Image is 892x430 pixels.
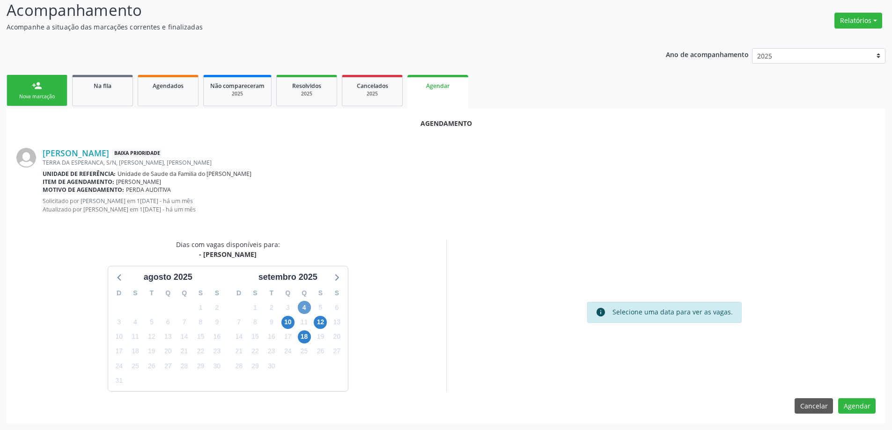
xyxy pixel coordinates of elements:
[127,286,144,300] div: S
[178,359,191,372] span: quinta-feira, 28 de agosto de 2025
[112,359,125,372] span: domingo, 24 de agosto de 2025
[145,316,158,329] span: terça-feira, 5 de agosto de 2025
[178,330,191,343] span: quinta-feira, 14 de agosto de 2025
[232,330,245,343] span: domingo, 14 de setembro de 2025
[112,148,162,158] span: Baixa Prioridade
[209,286,225,300] div: S
[140,271,196,284] div: agosto 2025
[176,286,192,300] div: Q
[176,240,280,259] div: Dias com vagas disponíveis para:
[194,330,207,343] span: sexta-feira, 15 de agosto de 2025
[210,345,223,358] span: sábado, 23 de agosto de 2025
[194,345,207,358] span: sexta-feira, 22 de agosto de 2025
[129,316,142,329] span: segunda-feira, 4 de agosto de 2025
[330,330,343,343] span: sábado, 20 de setembro de 2025
[281,301,295,314] span: quarta-feira, 3 de setembro de 2025
[232,359,245,372] span: domingo, 28 de setembro de 2025
[357,82,388,90] span: Cancelados
[838,398,876,414] button: Agendar
[281,330,295,343] span: quarta-feira, 17 de setembro de 2025
[329,286,345,300] div: S
[43,197,876,213] p: Solicitado por [PERSON_NAME] em 1[DATE] - há um mês Atualizado por [PERSON_NAME] em 1[DATE] - há ...
[210,330,223,343] span: sábado, 16 de agosto de 2025
[232,345,245,358] span: domingo, 21 de setembro de 2025
[249,330,262,343] span: segunda-feira, 15 de setembro de 2025
[162,345,175,358] span: quarta-feira, 20 de agosto de 2025
[666,48,749,60] p: Ano de acompanhamento
[112,330,125,343] span: domingo, 10 de agosto de 2025
[210,359,223,372] span: sábado, 30 de agosto de 2025
[43,178,114,186] b: Item de agendamento:
[298,330,311,343] span: quinta-feira, 18 de setembro de 2025
[118,170,251,178] span: Unidade de Saude da Familia do [PERSON_NAME]
[160,286,176,300] div: Q
[129,330,142,343] span: segunda-feira, 11 de agosto de 2025
[596,307,606,317] i: info
[145,330,158,343] span: terça-feira, 12 de agosto de 2025
[14,93,60,100] div: Nova marcação
[16,148,36,168] img: img
[210,301,223,314] span: sábado, 2 de agosto de 2025
[330,345,343,358] span: sábado, 27 de setembro de 2025
[194,359,207,372] span: sexta-feira, 29 de agosto de 2025
[7,22,622,32] p: Acompanhe a situação das marcações correntes e finalizadas
[249,316,262,329] span: segunda-feira, 8 de setembro de 2025
[265,330,278,343] span: terça-feira, 16 de setembro de 2025
[129,345,142,358] span: segunda-feira, 18 de agosto de 2025
[314,330,327,343] span: sexta-feira, 19 de setembro de 2025
[298,301,311,314] span: quinta-feira, 4 de setembro de 2025
[426,82,450,90] span: Agendar
[314,301,327,314] span: sexta-feira, 5 de setembro de 2025
[349,90,396,97] div: 2025
[16,118,876,128] div: Agendamento
[296,286,312,300] div: Q
[162,316,175,329] span: quarta-feira, 6 de agosto de 2025
[292,82,321,90] span: Resolvidos
[330,316,343,329] span: sábado, 13 de setembro de 2025
[249,301,262,314] span: segunda-feira, 1 de setembro de 2025
[263,286,280,300] div: T
[249,359,262,372] span: segunda-feira, 29 de setembro de 2025
[112,374,125,387] span: domingo, 31 de agosto de 2025
[178,316,191,329] span: quinta-feira, 7 de agosto de 2025
[143,286,160,300] div: T
[210,82,265,90] span: Não compareceram
[280,286,296,300] div: Q
[43,170,116,178] b: Unidade de referência:
[194,316,207,329] span: sexta-feira, 8 de agosto de 2025
[194,301,207,314] span: sexta-feira, 1 de agosto de 2025
[265,301,278,314] span: terça-feira, 2 de setembro de 2025
[145,359,158,372] span: terça-feira, 26 de agosto de 2025
[32,80,42,91] div: person_add
[247,286,264,300] div: S
[249,345,262,358] span: segunda-feira, 22 de setembro de 2025
[612,307,733,317] div: Selecione uma data para ver as vagas.
[178,345,191,358] span: quinta-feira, 21 de agosto de 2025
[314,345,327,358] span: sexta-feira, 26 de setembro de 2025
[43,148,109,158] a: [PERSON_NAME]
[795,398,833,414] button: Cancelar
[129,359,142,372] span: segunda-feira, 25 de agosto de 2025
[126,186,171,194] span: PERDA AUDITIVA
[283,90,330,97] div: 2025
[281,316,295,329] span: quarta-feira, 10 de setembro de 2025
[192,286,209,300] div: S
[265,359,278,372] span: terça-feira, 30 de setembro de 2025
[298,345,311,358] span: quinta-feira, 25 de setembro de 2025
[312,286,329,300] div: S
[210,90,265,97] div: 2025
[210,316,223,329] span: sábado, 9 de agosto de 2025
[116,178,161,186] span: [PERSON_NAME]
[281,345,295,358] span: quarta-feira, 24 de setembro de 2025
[330,301,343,314] span: sábado, 6 de setembro de 2025
[834,13,882,29] button: Relatórios
[162,359,175,372] span: quarta-feira, 27 de agosto de 2025
[255,271,321,284] div: setembro 2025
[112,345,125,358] span: domingo, 17 de agosto de 2025
[112,316,125,329] span: domingo, 3 de agosto de 2025
[94,82,111,90] span: Na fila
[232,316,245,329] span: domingo, 7 de setembro de 2025
[43,159,876,167] div: TERRA DA ESPERANCA, S/N, [PERSON_NAME], [PERSON_NAME]
[298,316,311,329] span: quinta-feira, 11 de setembro de 2025
[153,82,184,90] span: Agendados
